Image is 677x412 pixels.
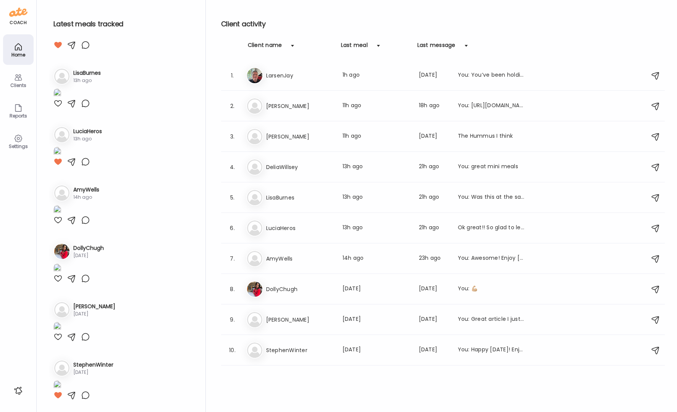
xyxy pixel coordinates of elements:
[228,285,237,294] div: 8.
[419,163,449,172] div: 21h ago
[10,19,27,26] div: coach
[266,193,333,202] h3: LisaBurnes
[266,224,333,233] h3: LuciaHeros
[73,186,99,194] h3: AmyWells
[228,254,237,263] div: 7.
[73,361,113,369] h3: StephenWinter
[73,311,115,317] div: [DATE]
[458,163,525,172] div: You: great mini meals
[53,147,61,157] img: images%2F1qYfsqsWO6WAqm9xosSfiY0Hazg1%2FE9obLFUDICx6hIDfSPAR%2FGr3Y7SeaT3i8k0IP6LzW_1080
[5,113,32,118] div: Reports
[266,254,333,263] h3: AmyWells
[419,285,449,294] div: [DATE]
[54,127,69,142] img: bg-avatar-default.svg
[247,68,262,83] img: avatars%2FpQclOzuQ2uUyIuBETuyLXmhsmXz1
[458,254,525,263] div: You: Awesome! Enjoy [GEOGRAPHIC_DATA] and [GEOGRAPHIC_DATA] [DATE]!
[419,132,449,141] div: [DATE]
[247,220,262,236] img: bg-avatar-default.svg
[419,101,449,111] div: 18h ago
[53,380,61,391] img: images%2Fbm7lR7I0mwRtjWEiqEOQA9vHV1x1%2Fgvx8a1ndC1mUuHTIj8w9%2F2nA8UVg2jJ2qRQ1BIYbk_1080
[5,83,32,88] div: Clients
[458,132,525,141] div: The Hummus I think
[73,244,104,252] h3: DollyChugh
[73,135,102,142] div: 13h ago
[343,254,410,263] div: 14h ago
[228,193,237,202] div: 5.
[266,315,333,324] h3: [PERSON_NAME]
[343,315,410,324] div: [DATE]
[458,71,525,80] div: You: You’ve been holding steady at 204 lbs, and that’s meaningful progress. Even though the scale...
[247,282,262,297] img: avatars%2FGYIBTSL7Z7MIVGVtWXnrcXKF6q82
[247,251,262,266] img: bg-avatar-default.svg
[458,193,525,202] div: You: Was this at the same seating as the beet salad? And just a reminder that beets are higher in...
[343,346,410,355] div: [DATE]
[228,132,237,141] div: 3.
[419,224,449,233] div: 21h ago
[54,360,69,376] img: bg-avatar-default.svg
[248,41,282,53] div: Client name
[5,144,32,149] div: Settings
[73,127,102,135] h3: LuciaHeros
[247,312,262,327] img: bg-avatar-default.svg
[73,194,99,201] div: 14h ago
[228,346,237,355] div: 10.
[73,77,101,84] div: 13h ago
[419,346,449,355] div: [DATE]
[228,163,237,172] div: 4.
[73,252,104,259] div: [DATE]
[53,89,61,99] img: images%2F14YwdST0zVTSBa9Pc02PT7cAhhp2%2FqtAlaGF7pEsm9d0ce63Z%2FrOJ8OA1roFJEeXUVmu47_1080
[54,185,69,201] img: bg-avatar-default.svg
[419,193,449,202] div: 21h ago
[247,129,262,144] img: bg-avatar-default.svg
[247,98,262,114] img: bg-avatar-default.svg
[458,346,525,355] div: You: Happy [DATE]! Enjoy the weekend. Make the best possible choices in whatever fun comes your w...
[419,71,449,80] div: [DATE]
[343,132,410,141] div: 11h ago
[417,41,456,53] div: Last message
[343,193,410,202] div: 13h ago
[341,41,368,53] div: Last meal
[343,285,410,294] div: [DATE]
[458,101,525,111] div: You: [URL][DOMAIN_NAME]
[228,224,237,233] div: 6.
[458,285,525,294] div: You: 💪🏼
[247,190,262,205] img: bg-avatar-default.svg
[228,101,237,111] div: 2.
[53,18,193,30] h2: Latest meals tracked
[266,132,333,141] h3: [PERSON_NAME]
[458,224,525,233] div: Ok great!! So glad to learn this!! 👍
[54,244,69,259] img: avatars%2FGYIBTSL7Z7MIVGVtWXnrcXKF6q82
[343,224,410,233] div: 13h ago
[343,101,410,111] div: 11h ago
[228,315,237,324] div: 9.
[54,302,69,317] img: bg-avatar-default.svg
[221,18,665,30] h2: Client activity
[343,71,410,80] div: 1h ago
[419,315,449,324] div: [DATE]
[266,346,333,355] h3: StephenWinter
[9,6,27,18] img: ate
[53,322,61,332] img: images%2FRBBRZGh5RPQEaUY8TkeQxYu8qlB3%2F6BqYpQG8HSwoBFLe7jyC%2F8FrtndRhamCqhAkVvJBV_1080
[54,69,69,84] img: bg-avatar-default.svg
[73,69,101,77] h3: LisaBurnes
[73,303,115,311] h3: [PERSON_NAME]
[458,315,525,324] div: You: Great article I just came across about food cravings and wanted to share: [URL][DOMAIN_NAME]
[343,163,410,172] div: 13h ago
[247,159,262,175] img: bg-avatar-default.svg
[266,71,333,80] h3: LarsenJay
[5,52,32,57] div: Home
[266,163,333,172] h3: DeliaWillsey
[266,101,333,111] h3: [PERSON_NAME]
[228,71,237,80] div: 1.
[53,264,61,274] img: images%2FGYIBTSL7Z7MIVGVtWXnrcXKF6q82%2FFiG4PPDlg9lQE65c4Cv8%2FUwcyO1NamYp1a595QItu_1080
[266,285,333,294] h3: DollyChugh
[247,343,262,358] img: bg-avatar-default.svg
[73,369,113,376] div: [DATE]
[53,205,61,216] img: images%2FVeJUmU9xL5OtfHQnXXq9YpklFl83%2FkPxXsHngWTZfOywM4TWk%2FxHzhWUJx9ndhS1zDHjeP_1080
[419,254,449,263] div: 23h ago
